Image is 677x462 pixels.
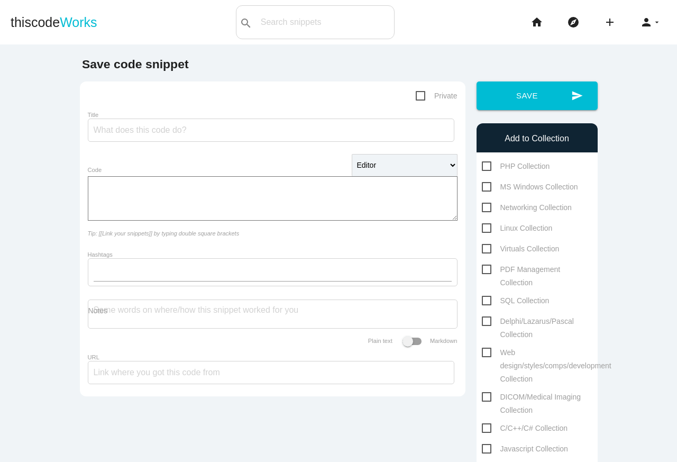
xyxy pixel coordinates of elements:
span: C/C++/C# Collection [482,422,568,435]
label: Plain text Markdown [368,338,458,344]
button: sendSave [477,81,598,110]
span: PDF Management Collection [482,263,592,276]
span: Virtuals Collection [482,242,560,256]
i: search [240,6,252,40]
label: Hashtags [88,251,113,258]
button: search [236,6,255,39]
i: send [571,81,583,110]
label: Title [88,112,99,118]
i: explore [567,5,580,39]
span: PHP Collection [482,160,550,173]
input: Search snippets [255,11,394,33]
label: URL [88,354,99,360]
i: home [530,5,543,39]
a: thiscodeWorks [11,5,97,39]
span: Private [416,89,458,103]
span: Web design/styles/comps/development Collection [482,346,611,359]
i: arrow_drop_down [653,5,661,39]
b: Save code snippet [82,57,189,71]
input: Link where you got this code from [88,361,454,384]
span: Networking Collection [482,201,572,214]
span: Linux Collection [482,222,553,235]
label: Notes [88,306,108,315]
span: SQL Collection [482,294,550,307]
span: Javascript Collection [482,442,568,456]
span: DICOM/Medical Imaging Collection [482,391,592,404]
span: Works [60,15,97,30]
h6: Add to Collection [482,134,592,143]
i: add [603,5,616,39]
i: Tip: [[Link your snippets]] by typing double square brackets [88,230,240,237]
input: What does this code do? [88,119,454,142]
span: Delphi/Lazarus/Pascal Collection [482,315,592,328]
i: person [640,5,653,39]
label: Code [88,167,102,173]
span: MS Windows Collection [482,180,578,194]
